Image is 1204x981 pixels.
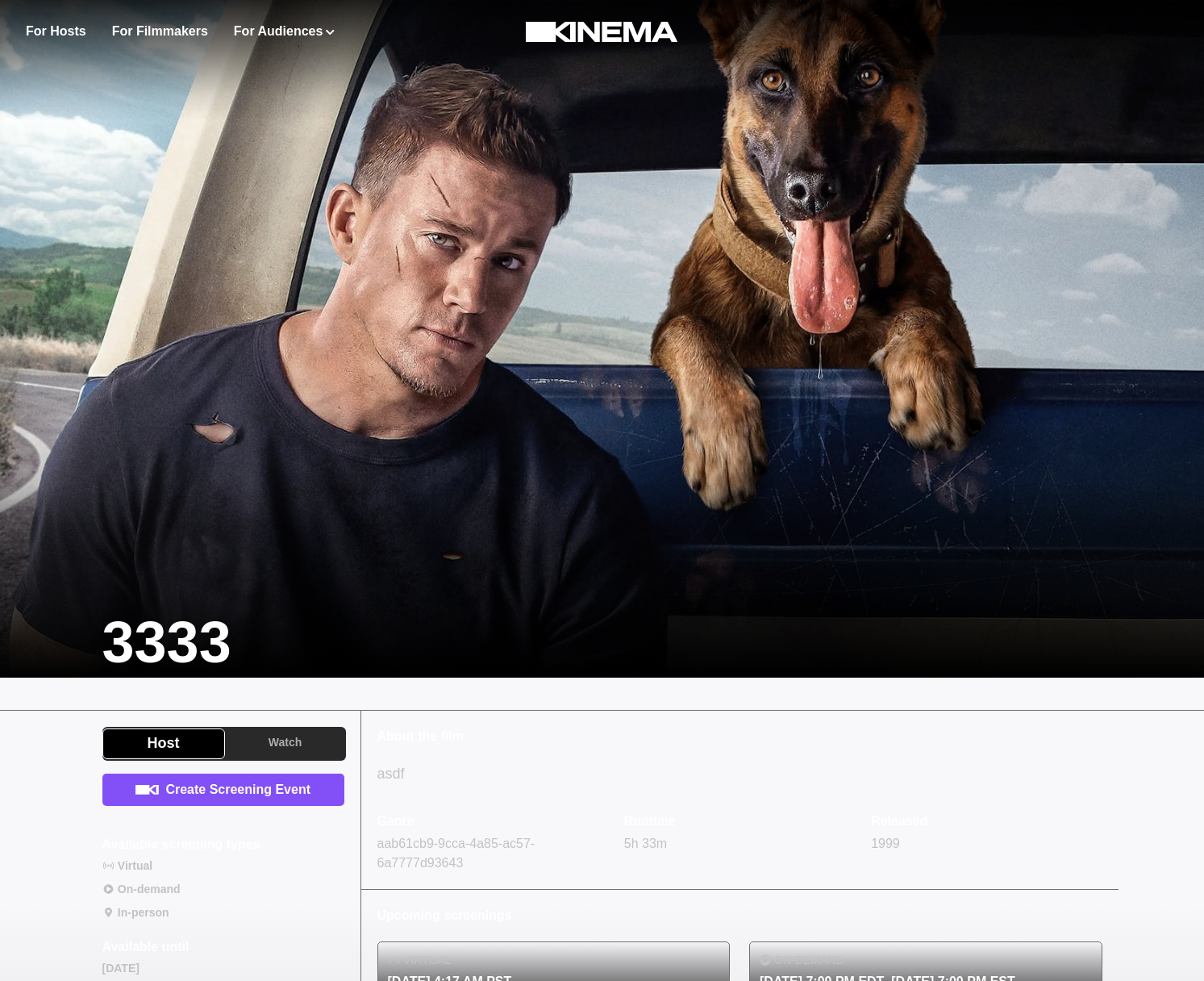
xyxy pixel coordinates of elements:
p: Virtual [403,952,719,969]
p: asdf [377,762,1102,786]
a: For Hosts [26,22,86,41]
p: Genre [377,812,608,831]
p: aab61cb9-9cca-4a85-ac57-6a7777d93643 [377,834,608,873]
p: On-demand [118,881,181,898]
p: Available until [102,937,190,957]
p: 1999 [871,834,1102,854]
a: For Filmmakers [112,22,208,41]
p: 5h 33m [624,834,855,854]
h1: 3333 [102,607,231,677]
p: About the film [377,727,1102,746]
button: For Audiences [234,22,335,41]
p: Released [871,812,1102,831]
p: On-demand [774,952,1092,969]
p: [DATE] [102,960,190,977]
a: Create Screening Event [102,774,344,806]
p: Virtual [118,858,152,875]
p: Available screening types [102,835,260,854]
p: In-person [118,904,169,921]
p: Upcoming screenings [377,906,1102,925]
p: Runtime [624,812,855,831]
